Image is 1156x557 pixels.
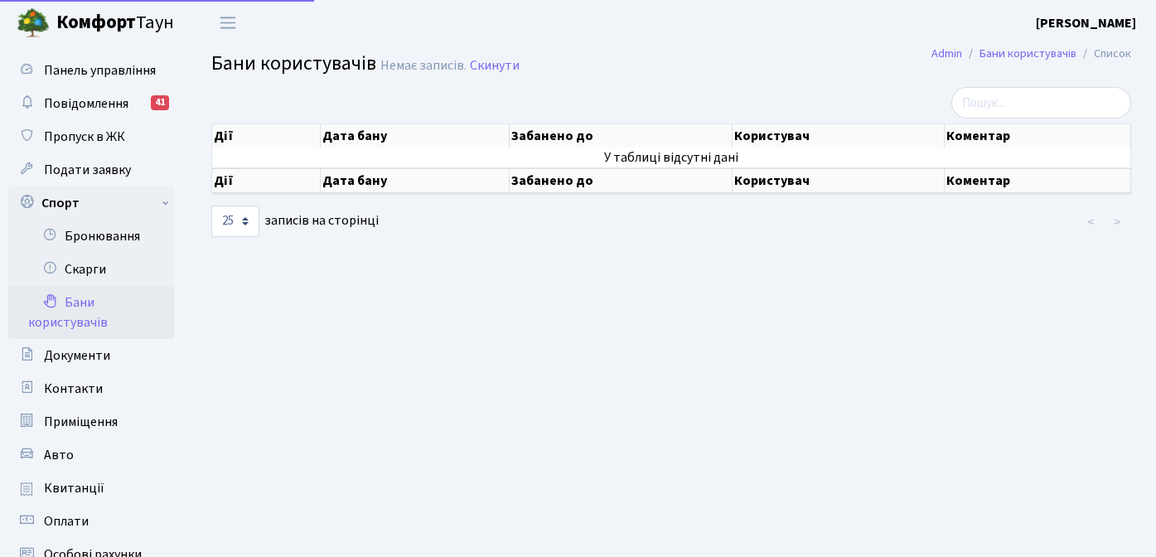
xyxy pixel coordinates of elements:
[470,58,520,74] a: Скинути
[1036,13,1136,33] a: [PERSON_NAME]
[211,49,376,78] span: Бани користувачів
[8,438,174,472] a: Авто
[8,405,174,438] a: Приміщення
[8,54,174,87] a: Панель управління
[44,512,89,530] span: Оплати
[321,124,510,148] th: Дата бану
[211,206,259,237] select: записів на сторінці
[945,168,1131,193] th: Коментар
[44,380,103,398] span: Контакти
[951,87,1131,119] input: Пошук...
[8,153,174,186] a: Подати заявку
[8,120,174,153] a: Пропуск в ЖК
[212,124,321,148] th: Дії
[380,58,467,74] div: Немає записів.
[151,95,169,110] div: 41
[44,346,110,365] span: Документи
[8,505,174,538] a: Оплати
[56,9,136,36] b: Комфорт
[1076,45,1131,63] li: Список
[44,446,74,464] span: Авто
[44,161,131,179] span: Подати заявку
[212,168,321,193] th: Дії
[907,36,1156,71] nav: breadcrumb
[44,479,104,497] span: Квитанції
[510,124,732,148] th: Забанено до
[510,168,732,193] th: Забанено до
[17,7,50,40] img: logo.png
[733,124,945,148] th: Користувач
[211,206,379,237] label: записів на сторінці
[44,61,156,80] span: Панель управління
[8,472,174,505] a: Квитанції
[931,45,962,62] a: Admin
[8,253,174,286] a: Скарги
[8,372,174,405] a: Контакти
[8,87,174,120] a: Повідомлення41
[8,220,174,253] a: Бронювання
[8,286,174,339] a: Бани користувачів
[44,413,118,431] span: Приміщення
[212,148,1131,167] td: У таблиці відсутні дані
[8,339,174,372] a: Документи
[44,128,125,146] span: Пропуск в ЖК
[44,94,128,113] span: Повідомлення
[979,45,1076,62] a: Бани користувачів
[321,168,510,193] th: Дата бану
[733,168,945,193] th: Користувач
[207,9,249,36] button: Переключити навігацію
[8,186,174,220] a: Спорт
[1036,14,1136,32] b: [PERSON_NAME]
[56,9,174,37] span: Таун
[945,124,1131,148] th: Коментар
